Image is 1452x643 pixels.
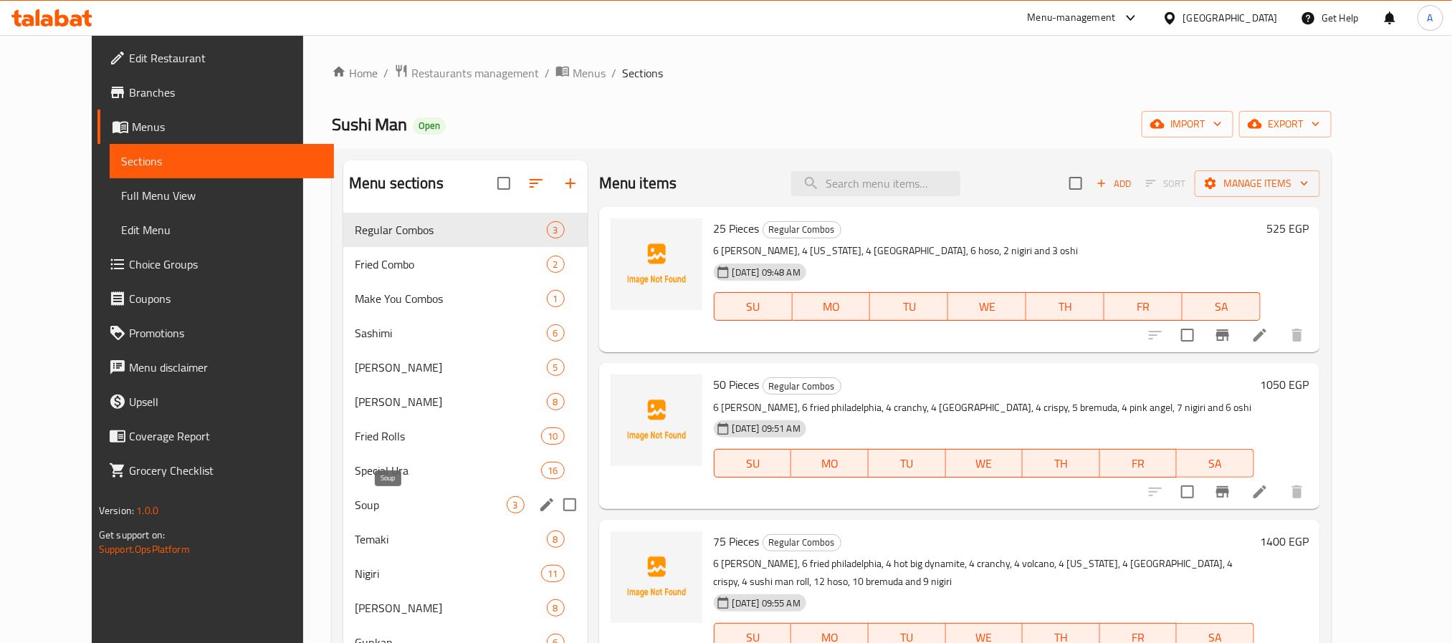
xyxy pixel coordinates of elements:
button: Add section [553,166,588,200]
span: 8 [548,601,564,615]
a: Grocery Checklist [97,453,334,488]
span: Menus [573,64,606,82]
button: MO [793,292,871,321]
a: Support.OpsPlatform [99,540,190,559]
div: Menu-management [1028,9,1116,26]
span: [DATE] 09:55 AM [727,596,806,610]
span: SA [1188,296,1255,317]
a: Coverage Report [97,419,334,453]
span: 6 [548,327,564,340]
span: Choice Groups [129,256,323,273]
img: 25 Pieces [611,218,702,310]
span: Select section [1061,168,1091,198]
div: items [547,531,565,548]
button: Add [1091,173,1137,195]
span: Regular Combos [763,534,841,551]
span: TU [876,296,942,317]
button: edit [536,494,558,516]
li: / [545,64,550,82]
span: Menu disclaimer [129,359,323,376]
div: items [547,256,565,273]
span: Upsell [129,393,323,410]
a: Branches [97,75,334,110]
h6: 525 EGP [1266,218,1309,238]
span: TH [1028,453,1094,474]
span: Select section first [1137,173,1195,195]
span: SU [720,296,787,317]
span: Regular Combos [763,378,841,395]
span: [PERSON_NAME] [355,599,547,617]
div: items [547,221,565,238]
p: 6 [PERSON_NAME], 6 fried philadelphia, 4 hot big dynamite, 4 cranchy, 4 volcano, 4 [US_STATE], 4 ... [714,555,1254,591]
div: Make You Combos [355,290,547,307]
span: Sections [121,153,323,170]
div: Fried Combo2 [343,247,588,281]
span: 11 [542,567,563,581]
span: Restaurants management [411,64,539,82]
div: Ura Maki [355,359,547,376]
span: [DATE] 09:48 AM [727,266,806,279]
a: Menus [97,110,334,144]
span: Promotions [129,324,323,342]
p: 6 [PERSON_NAME], 4 [US_STATE], 4 [GEOGRAPHIC_DATA], 6 hoso, 2 nigiri and 3 oshi [714,242,1261,260]
span: TU [874,453,940,474]
span: 75 Pieces [714,531,760,552]
span: Select to update [1172,477,1203,507]
span: Regular Combos [763,221,841,238]
span: Add item [1091,173,1137,195]
a: Full Menu View [110,178,334,213]
span: Special Ura [355,462,541,479]
div: items [547,359,565,376]
span: WE [954,296,1021,317]
div: Regular Combos [763,534,841,551]
div: items [541,427,564,445]
button: FR [1100,449,1178,478]
span: Get support on: [99,526,165,544]
div: items [547,393,565,410]
div: items [547,290,565,307]
nav: breadcrumb [332,64,1332,82]
div: Hoso Maki [355,599,547,617]
a: Edit Restaurant [97,41,334,75]
a: Promotions [97,316,334,350]
div: Oshi Sushi [355,393,547,410]
a: Home [332,64,378,82]
span: 50 Pieces [714,374,760,395]
span: 25 Pieces [714,218,760,239]
a: Sections [110,144,334,178]
span: 3 [548,223,564,237]
span: Branches [129,84,323,101]
a: Edit menu item [1251,327,1269,344]
button: import [1142,111,1233,137]
span: FR [1110,296,1177,317]
div: Regular Combos [763,377,841,395]
span: MO [798,296,865,317]
button: Manage items [1195,170,1320,197]
span: Select all sections [489,168,519,198]
h2: Menu sections [349,173,444,194]
span: 8 [548,533,564,546]
h6: 1050 EGP [1260,374,1309,395]
span: [PERSON_NAME] [355,359,547,376]
div: Nigiri [355,565,541,582]
div: [PERSON_NAME]8 [343,591,588,625]
span: Manage items [1206,175,1309,193]
button: TH [1023,449,1100,478]
div: [PERSON_NAME]5 [343,350,588,385]
span: 16 [542,464,563,478]
div: Temaki8 [343,522,588,556]
span: Regular Combos [355,221,547,238]
div: [GEOGRAPHIC_DATA] [1183,10,1278,26]
button: export [1239,111,1332,137]
span: Version: [99,501,134,520]
div: Soup3edit [343,488,588,522]
span: Temaki [355,531,547,548]
span: WE [952,453,1018,474]
p: 6 [PERSON_NAME], 6 fried philadelphia, 4 cranchy, 4 [GEOGRAPHIC_DATA], 4 crispy, 5 bremuda, 4 pin... [714,399,1254,417]
a: Menus [555,64,606,82]
span: 1 [548,292,564,306]
span: 10 [542,430,563,443]
button: SA [1183,292,1261,321]
button: TU [870,292,948,321]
